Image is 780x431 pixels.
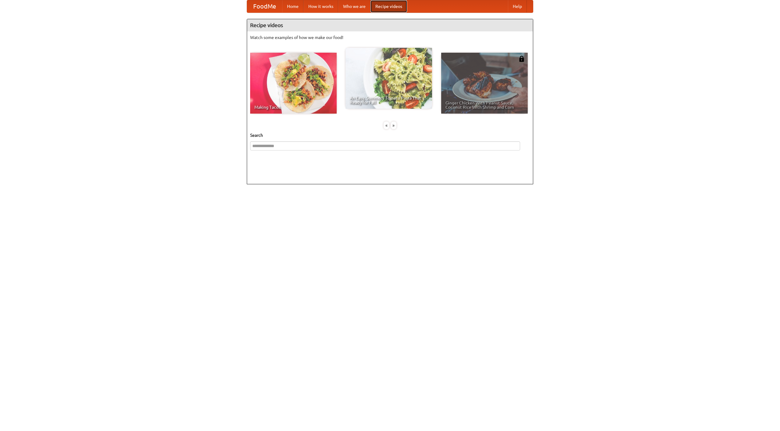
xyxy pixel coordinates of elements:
a: An Easy, Summery Tomato Pasta That's Ready for Fall [346,48,432,109]
span: An Easy, Summery Tomato Pasta That's Ready for Fall [350,96,428,104]
a: Help [508,0,527,12]
h5: Search [250,132,530,138]
span: Making Tacos [254,105,332,109]
div: » [391,122,396,129]
a: How it works [303,0,338,12]
div: « [384,122,389,129]
p: Watch some examples of how we make our food! [250,34,530,41]
a: FoodMe [247,0,282,12]
a: Who we are [338,0,370,12]
a: Recipe videos [370,0,407,12]
a: Making Tacos [250,53,337,114]
a: Home [282,0,303,12]
img: 483408.png [519,56,525,62]
h4: Recipe videos [247,19,533,31]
